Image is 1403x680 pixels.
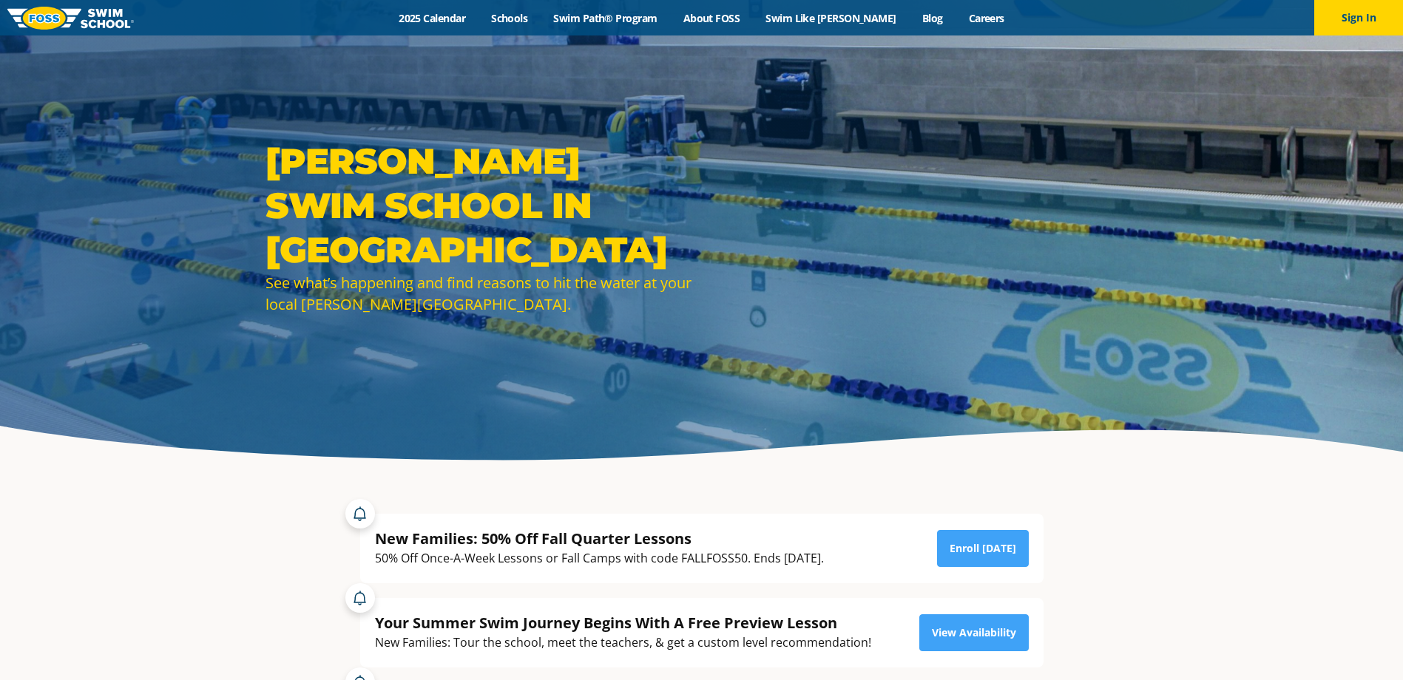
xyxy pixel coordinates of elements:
a: Careers [956,11,1017,25]
img: FOSS Swim School Logo [7,7,134,30]
a: Swim Like [PERSON_NAME] [753,11,910,25]
a: About FOSS [670,11,753,25]
div: New Families: Tour the school, meet the teachers, & get a custom level recommendation! [375,633,871,653]
a: Schools [479,11,541,25]
a: Enroll [DATE] [937,530,1029,567]
a: 2025 Calendar [386,11,479,25]
a: Swim Path® Program [541,11,670,25]
div: New Families: 50% Off Fall Quarter Lessons [375,528,824,548]
a: Blog [909,11,956,25]
a: View Availability [919,614,1029,651]
div: See what’s happening and find reasons to hit the water at your local [PERSON_NAME][GEOGRAPHIC_DATA]. [266,272,694,315]
div: 50% Off Once-A-Week Lessons or Fall Camps with code FALLFOSS50. Ends [DATE]. [375,548,824,568]
h1: [PERSON_NAME] Swim School in [GEOGRAPHIC_DATA] [266,139,694,272]
div: Your Summer Swim Journey Begins With A Free Preview Lesson [375,613,871,633]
